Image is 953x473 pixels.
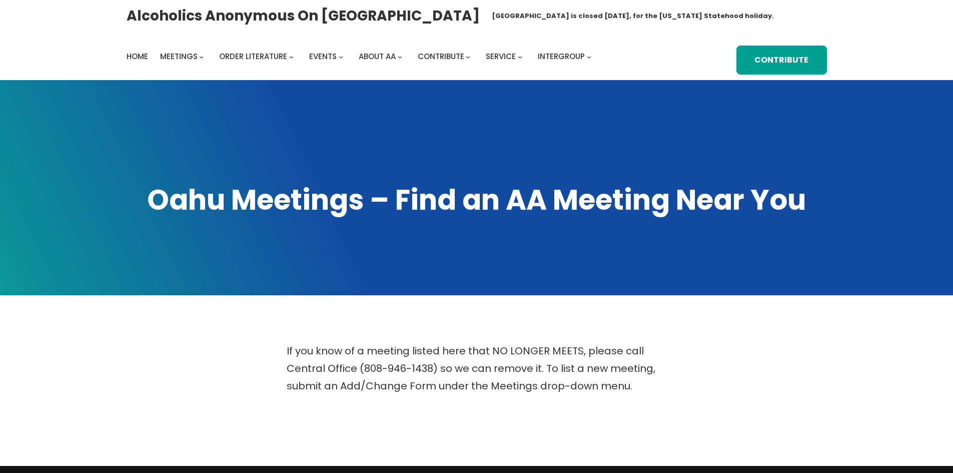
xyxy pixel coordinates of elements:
[127,4,480,28] a: Alcoholics Anonymous on [GEOGRAPHIC_DATA]
[287,342,667,395] p: If you know of a meeting listed here that NO LONGER MEETS, please call Central Office (808-946-14...
[127,181,827,219] h1: Oahu Meetings – Find an AA Meeting Near You
[418,50,464,64] a: Contribute
[127,51,148,62] span: Home
[160,51,198,62] span: Meetings
[127,50,148,64] a: Home
[736,46,826,75] a: Contribute
[219,51,287,62] span: Order Literature
[339,54,343,59] button: Events submenu
[160,50,198,64] a: Meetings
[199,54,204,59] button: Meetings submenu
[359,51,396,62] span: About AA
[127,50,595,64] nav: Intergroup
[309,50,337,64] a: Events
[398,54,402,59] button: About AA submenu
[518,54,522,59] button: Service submenu
[538,50,585,64] a: Intergroup
[486,50,516,64] a: Service
[309,51,337,62] span: Events
[587,54,591,59] button: Intergroup submenu
[418,51,464,62] span: Contribute
[492,11,774,21] h1: [GEOGRAPHIC_DATA] is closed [DATE], for the [US_STATE] Statehood holiday.
[486,51,516,62] span: Service
[289,54,294,59] button: Order Literature submenu
[359,50,396,64] a: About AA
[466,54,470,59] button: Contribute submenu
[538,51,585,62] span: Intergroup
